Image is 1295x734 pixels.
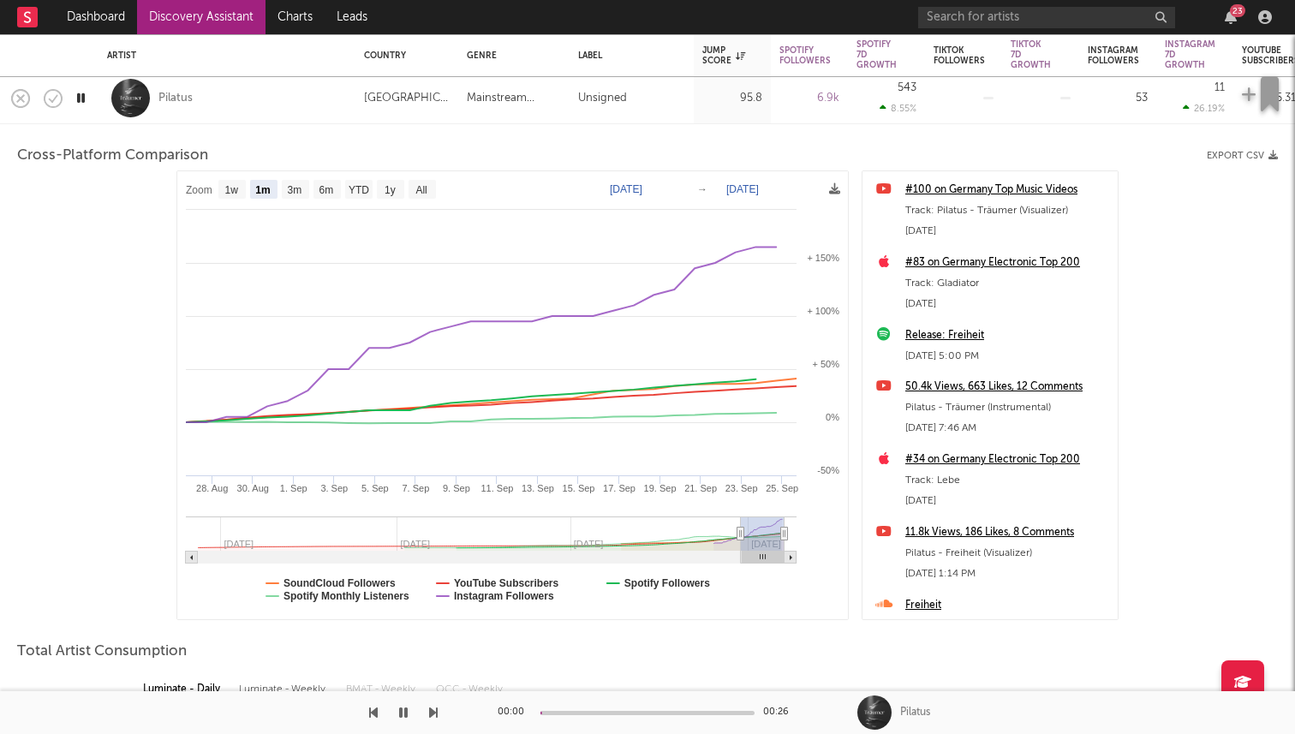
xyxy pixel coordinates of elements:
[880,103,916,114] div: 8.55 %
[898,82,916,93] div: 543
[603,483,636,493] text: 17. Sep
[578,88,627,109] div: Unsigned
[702,45,745,66] div: Jump Score
[905,450,1109,470] a: #34 on Germany Electronic Top 200
[905,470,1109,491] div: Track: Lebe
[905,418,1109,439] div: [DATE] 7:46 AM
[385,184,396,196] text: 1y
[763,702,797,723] div: 00:26
[905,294,1109,314] div: [DATE]
[813,359,840,369] text: + 50%
[255,184,270,196] text: 1m
[817,465,839,475] text: -50%
[779,45,831,66] div: Spotify Followers
[1225,10,1237,24] button: 23
[779,88,839,109] div: 6.9k
[856,39,897,70] div: Spotify 7D Growth
[280,483,307,493] text: 1. Sep
[905,346,1109,367] div: [DATE] 5:00 PM
[905,377,1109,397] a: 50.4k Views, 663 Likes, 12 Comments
[702,88,762,109] div: 95.8
[17,642,187,662] span: Total Artist Consumption
[467,88,561,109] div: Mainstream Electronic
[17,146,208,166] span: Cross-Platform Comparison
[239,675,329,704] div: Luminate - Weekly
[905,273,1109,294] div: Track: Gladiator
[454,590,554,602] text: Instagram Followers
[1214,82,1225,93] div: 11
[1183,103,1225,114] div: 26.19 %
[1088,88,1148,109] div: 53
[726,183,759,195] text: [DATE]
[186,184,212,196] text: Zoom
[364,88,450,109] div: [GEOGRAPHIC_DATA]
[807,253,839,263] text: + 150%
[283,590,409,602] text: Spotify Monthly Listeners
[905,200,1109,221] div: Track: Pilatus - Träumer (Visualizer)
[807,306,839,316] text: + 100%
[158,91,193,106] a: Pilatus
[349,184,369,196] text: YTD
[480,483,513,493] text: 11. Sep
[361,483,389,493] text: 5. Sep
[1165,39,1215,70] div: Instagram 7D Growth
[143,675,222,704] div: Luminate - Daily
[1207,151,1278,161] button: Export CSV
[578,51,677,61] div: Label
[522,483,554,493] text: 13. Sep
[905,325,1109,346] a: Release: Freiheit
[905,180,1109,200] a: #100 on Germany Top Music Videos
[320,483,348,493] text: 3. Sep
[237,483,269,493] text: 30. Aug
[826,412,839,422] text: 0%
[934,45,985,66] div: Tiktok Followers
[905,543,1109,564] div: Pilatus - Freiheit (Visualizer)
[624,577,710,589] text: Spotify Followers
[288,184,302,196] text: 3m
[1088,45,1139,66] div: Instagram Followers
[918,7,1175,28] input: Search for artists
[905,616,1109,636] div: [DATE] 12:27 PM
[1011,39,1051,70] div: Tiktok 7D Growth
[905,491,1109,511] div: [DATE]
[900,705,930,720] div: Pilatus
[905,595,1109,616] a: Freiheit
[905,397,1109,418] div: Pilatus - Träumer (Instrumental)
[454,577,559,589] text: YouTube Subscribers
[697,183,707,195] text: →
[402,483,429,493] text: 7. Sep
[196,483,228,493] text: 28. Aug
[725,483,758,493] text: 23. Sep
[415,184,427,196] text: All
[610,183,642,195] text: [DATE]
[107,51,338,61] div: Artist
[467,51,552,61] div: Genre
[364,51,441,61] div: Country
[283,577,396,589] text: SoundCloud Followers
[905,522,1109,543] a: 11.8k Views, 186 Likes, 8 Comments
[1230,4,1245,17] div: 23
[905,564,1109,584] div: [DATE] 1:14 PM
[905,221,1109,242] div: [DATE]
[319,184,334,196] text: 6m
[443,483,470,493] text: 9. Sep
[563,483,595,493] text: 15. Sep
[644,483,677,493] text: 19. Sep
[225,184,239,196] text: 1w
[905,253,1109,273] a: #83 on Germany Electronic Top 200
[498,702,532,723] div: 00:00
[684,483,717,493] text: 21. Sep
[766,483,798,493] text: 25. Sep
